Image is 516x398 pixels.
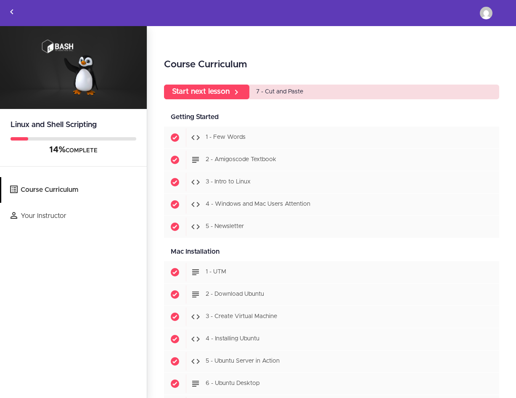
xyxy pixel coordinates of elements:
span: 7 - Cut and Paste [256,89,303,95]
a: Completed item 1 - UTM [164,261,499,283]
a: Back to courses [0,0,23,26]
span: 2 - Amigoscode Textbook [206,157,276,163]
span: Completed item [164,216,186,238]
a: Completed item 5 - Ubuntu Server in Action [164,350,499,372]
span: 3 - Create Virtual Machine [206,314,277,320]
span: 2 - Download Ubuntu [206,292,264,297]
div: Getting Started [164,108,499,127]
a: Completed item 6 - Ubuntu Desktop [164,373,499,395]
div: Mac Installation [164,242,499,261]
span: 1 - UTM [206,269,226,275]
span: Completed item [164,149,186,171]
span: Completed item [164,306,186,328]
span: Completed item [164,194,186,215]
span: Completed item [164,373,186,395]
span: 6 - Ubuntu Desktop [206,381,259,387]
span: 14% [49,146,66,154]
a: Your Instructor [1,203,147,229]
a: Completed item 5 - Newsletter [164,216,499,238]
span: 3 - Intro to Linux [206,179,251,185]
a: Completed item 2 - Amigoscode Textbook [164,149,499,171]
span: Completed item [164,261,186,283]
span: Completed item [164,171,186,193]
span: 5 - Newsletter [206,224,244,230]
a: Start next lesson [164,85,249,99]
div: COMPLETE [11,145,136,156]
span: 1 - Few Words [206,135,246,141]
svg: Back to courses [7,7,17,17]
span: Completed item [164,284,186,305]
h2: Course Curriculum [164,58,499,72]
span: 4 - Windows and Mac Users Attention [206,202,310,207]
a: Completed item 2 - Download Ubuntu [164,284,499,305]
a: Completed item 4 - Windows and Mac Users Attention [164,194,499,215]
span: Completed item [164,350,186,372]
span: 4 - Installing Ubuntu [206,336,259,342]
span: Completed item [164,127,186,149]
span: Completed item [164,328,186,350]
span: 5 - Ubuntu Server in Action [206,358,280,364]
img: catabilar@gmail.com [480,7,492,19]
a: Completed item 3 - Intro to Linux [164,171,499,193]
a: Completed item 3 - Create Virtual Machine [164,306,499,328]
a: Completed item 1 - Few Words [164,127,499,149]
a: Completed item 4 - Installing Ubuntu [164,328,499,350]
a: Course Curriculum [1,177,147,203]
